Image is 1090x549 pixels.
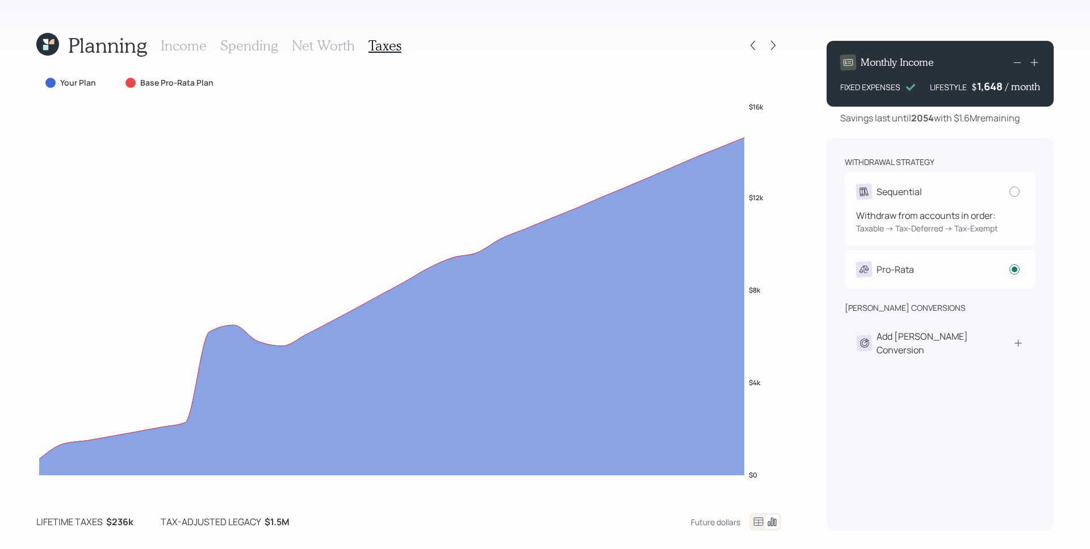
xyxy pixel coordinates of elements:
[106,516,133,528] b: $236k
[161,37,207,54] h3: Income
[877,263,914,276] div: Pro-Rata
[68,33,147,57] h1: Planning
[845,157,934,168] div: withdrawal strategy
[368,37,401,54] h3: Taxes
[877,330,1013,357] div: Add [PERSON_NAME] Conversion
[971,81,977,93] h4: $
[292,37,355,54] h3: Net Worth
[856,222,1024,234] div: Taxable → Tax-Deferred → Tax-Exempt
[856,209,1024,222] div: Withdraw from accounts in order:
[161,515,261,529] div: tax-adjusted legacy
[845,302,966,314] div: [PERSON_NAME] conversions
[977,79,1005,93] div: 1,648
[140,77,213,88] label: Base Pro-Rata Plan
[691,517,740,527] div: Future dollars
[911,112,934,124] b: 2054
[265,516,290,528] b: $1.5M
[749,470,757,480] tspan: $0
[749,285,761,294] tspan: $8k
[861,56,934,69] h4: Monthly Income
[60,77,96,88] label: Your Plan
[1005,81,1040,93] h4: / month
[749,102,764,111] tspan: $16k
[840,81,900,93] div: FIXED EXPENSES
[840,111,1020,125] div: Savings last until with $1.6M remaining
[877,185,922,199] div: Sequential
[36,515,103,529] div: lifetime taxes
[749,192,764,202] tspan: $12k
[220,37,278,54] h3: Spending
[930,81,967,93] div: LIFESTYLE
[749,378,761,387] tspan: $4k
